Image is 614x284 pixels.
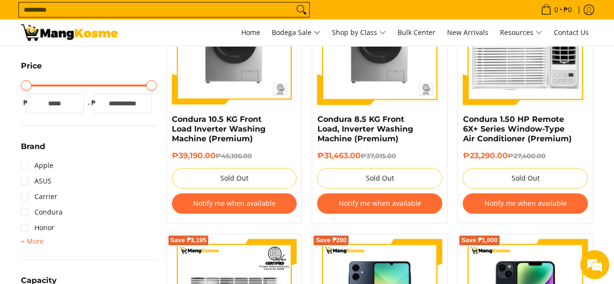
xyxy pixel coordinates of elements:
span: Contact Us [554,28,589,37]
a: ASUS [21,173,51,189]
button: Notify me when available [172,193,297,214]
span: ₱ [21,98,31,108]
a: Contact Us [549,19,594,46]
textarea: Type your message and hit 'Enter' [5,184,185,218]
span: Home [241,28,260,37]
summary: Open [21,143,45,158]
a: Condura [21,204,63,220]
span: Save ₱200 [315,237,347,243]
button: Sold Out [463,168,588,188]
summary: Open [21,62,42,77]
button: Notify me when available [317,193,442,214]
a: Bodega Sale [267,19,325,46]
span: Save ₱1,000 [461,237,498,243]
div: Chat with us now [50,54,163,67]
button: Notify me when available [463,193,588,214]
a: Apple [21,158,53,173]
span: Shop by Class [332,27,386,39]
span: Resources [500,27,542,39]
span: Save ₱3,195 [170,237,207,243]
nav: Main Menu [128,19,594,46]
span: Brand [21,143,45,150]
span: + More [21,237,44,245]
span: New Arrivals [447,28,488,37]
a: Resources [495,19,547,46]
del: ₱37,015.00 [360,152,396,160]
span: • [538,4,575,15]
button: Sold Out [317,168,442,188]
button: Search [294,2,309,17]
a: Condura 1.50 HP Remote 6X+ Series Window-Type Air Conditioner (Premium) [463,115,571,143]
a: New Arrivals [442,19,493,46]
button: Sold Out [172,168,297,188]
a: Home [236,19,265,46]
a: Carrier [21,189,57,204]
h6: ₱31,463.00 [317,151,442,161]
span: Bodega Sale [272,27,320,39]
span: ₱ [89,98,99,108]
h6: ₱23,290.00 [463,151,588,161]
span: 0 [553,6,560,13]
a: Condura 8.5 KG Front Load, Inverter Washing Machine (Premium) [317,115,413,143]
a: Bulk Center [393,19,440,46]
span: We're online! [56,82,134,180]
del: ₱46,106.00 [216,152,252,160]
del: ₱27,400.00 [507,152,545,160]
h6: ₱39,190.00 [172,151,297,161]
img: Premium Deals: Best Premium Home Appliances Sale l Mang Kosme | Page 3 [21,24,118,41]
span: ₱0 [562,6,573,13]
div: Minimize live chat window [159,5,183,28]
a: Condura 10.5 KG Front Load Inverter Washing Machine (Premium) [172,115,266,143]
span: Price [21,62,42,70]
a: Shop by Class [327,19,391,46]
a: Honor [21,220,54,235]
summary: Open [21,235,44,247]
span: Bulk Center [398,28,435,37]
